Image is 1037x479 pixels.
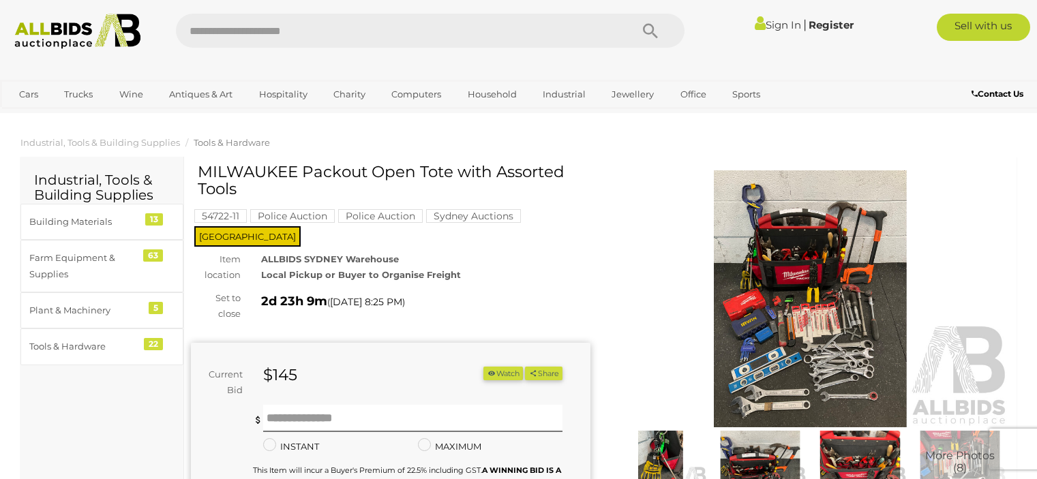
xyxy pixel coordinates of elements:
div: Tools & Hardware [29,339,142,354]
a: Sydney Auctions [426,211,521,221]
button: Search [616,14,685,48]
a: Hospitality [250,83,316,106]
div: 63 [143,249,163,262]
div: Set to close [181,290,251,322]
h2: Industrial, Tools & Building Supplies [34,172,170,202]
label: MAXIMUM [418,439,481,454]
a: [GEOGRAPHIC_DATA] [10,106,125,128]
div: 13 [145,213,163,226]
a: Jewellery [603,83,663,106]
strong: $145 [263,365,297,384]
mark: Sydney Auctions [426,209,521,223]
div: Item location [181,251,251,283]
span: | [803,17,807,32]
div: Current Bid [191,367,253,399]
mark: Police Auction [250,209,335,223]
strong: Local Pickup or Buyer to Organise Freight [261,269,461,280]
a: Farm Equipment & Supplies 63 [20,240,183,292]
span: More Photos (8) [925,450,995,474]
strong: ALLBIDS SYDNEY Warehouse [261,253,399,264]
span: [GEOGRAPHIC_DATA] [194,226,301,247]
a: Industrial, Tools & Building Supplies [20,137,180,148]
a: Sports [723,83,769,106]
span: ( ) [327,296,405,307]
img: Allbids.com.au [7,14,148,49]
a: Computers [382,83,450,106]
a: Office [672,83,715,106]
a: Tools & Hardware [194,137,270,148]
div: Farm Equipment & Supplies [29,250,142,282]
strong: 2d 23h 9m [261,294,327,309]
a: Industrial [534,83,595,106]
img: MILWAUKEE Packout Open Tote with Assorted Tools [611,170,1010,427]
a: Household [459,83,526,106]
a: Plant & Machinery 5 [20,292,183,328]
button: Watch [483,367,523,381]
h1: MILWAUKEE Packout Open Tote with Assorted Tools [198,164,587,198]
span: [DATE] 8:25 PM [330,296,402,308]
div: Plant & Machinery [29,303,142,318]
a: Register [809,18,854,31]
a: 54722-11 [194,211,247,221]
a: Antiques & Art [160,83,241,106]
a: Contact Us [972,87,1027,102]
div: Building Materials [29,214,142,230]
button: Share [525,367,562,381]
li: Watch this item [483,367,523,381]
a: Building Materials 13 [20,204,183,240]
a: Tools & Hardware 22 [20,328,183,365]
a: Cars [10,83,47,106]
mark: 54722-11 [194,209,247,223]
a: Wine [110,83,152,106]
a: Trucks [55,83,102,106]
div: 5 [149,302,163,314]
a: Police Auction [250,211,335,221]
div: 22 [144,338,163,350]
a: Sell with us [937,14,1030,41]
b: Contact Us [972,89,1023,99]
label: INSTANT [263,439,319,454]
a: Police Auction [338,211,423,221]
a: Charity [325,83,374,106]
a: Sign In [755,18,801,31]
mark: Police Auction [338,209,423,223]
